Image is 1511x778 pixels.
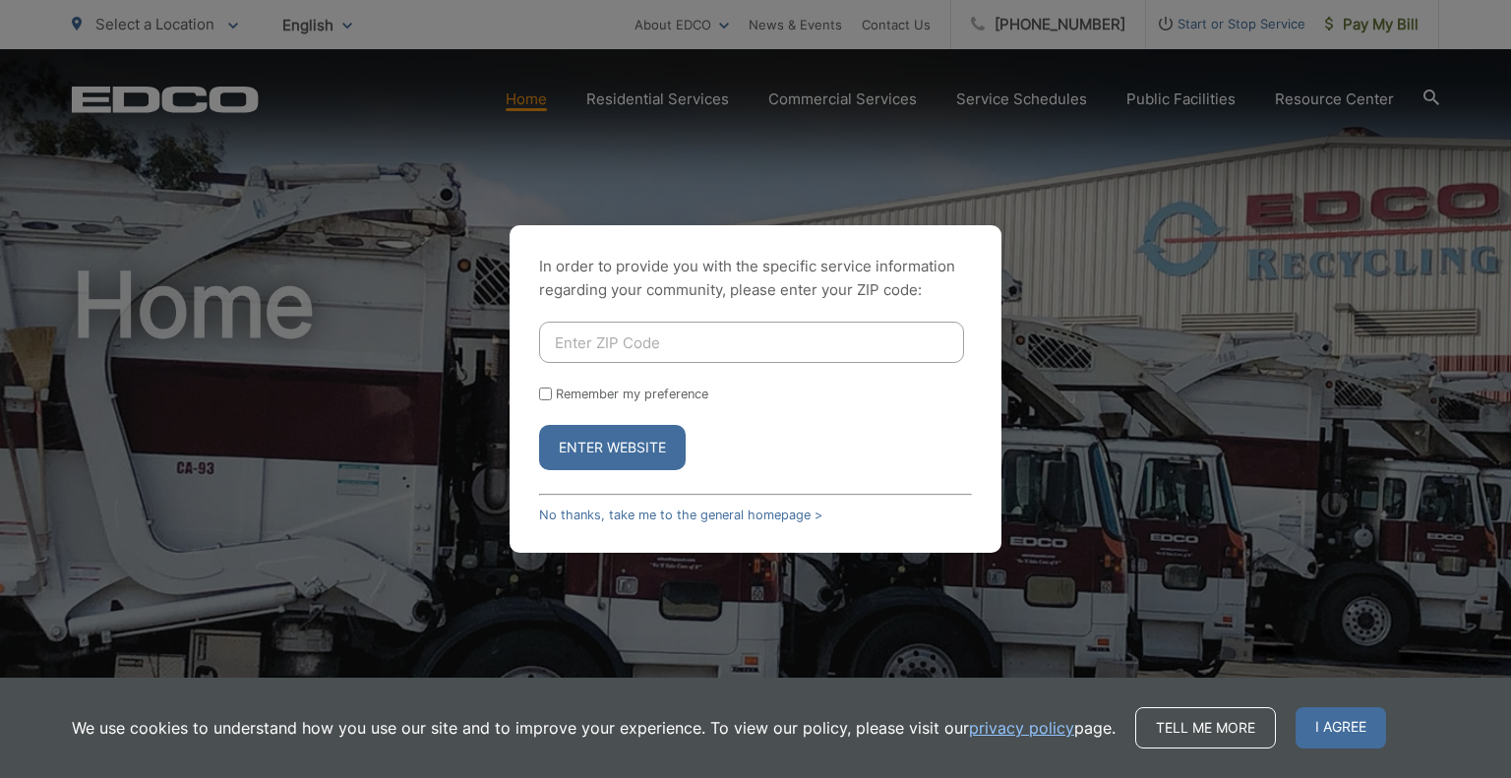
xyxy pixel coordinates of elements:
input: Enter ZIP Code [539,322,964,363]
p: We use cookies to understand how you use our site and to improve your experience. To view our pol... [72,716,1116,740]
a: No thanks, take me to the general homepage > [539,508,822,522]
a: Tell me more [1135,707,1276,748]
label: Remember my preference [556,387,708,401]
p: In order to provide you with the specific service information regarding your community, please en... [539,255,972,302]
button: Enter Website [539,425,686,470]
span: I agree [1296,707,1386,748]
a: privacy policy [969,716,1074,740]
